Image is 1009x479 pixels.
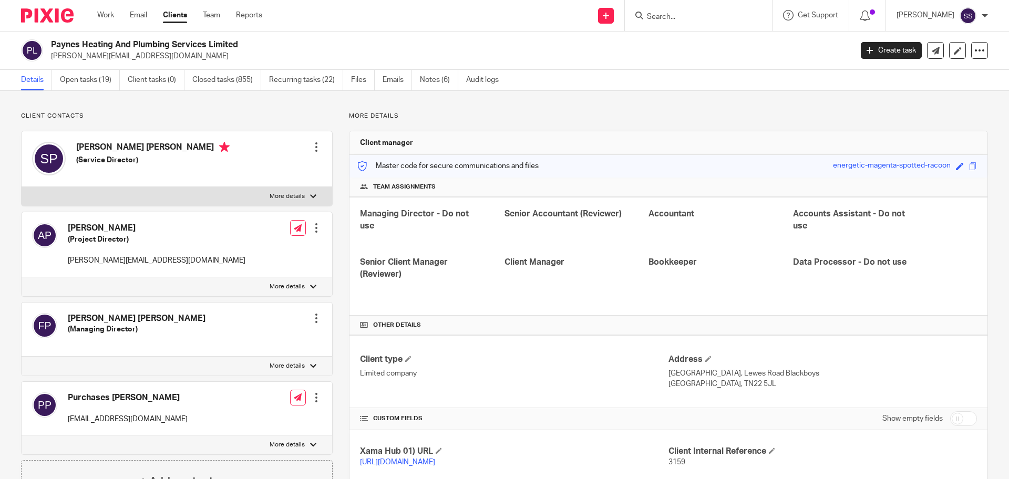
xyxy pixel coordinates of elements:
h4: Purchases [PERSON_NAME] [68,392,188,403]
input: Search [646,13,740,22]
a: Recurring tasks (22) [269,70,343,90]
h5: (Project Director) [68,234,245,245]
a: Email [130,10,147,20]
label: Show empty fields [882,413,943,424]
a: Work [97,10,114,20]
span: Bookkeeper [648,258,697,266]
span: Client Manager [504,258,564,266]
h4: [PERSON_NAME] [PERSON_NAME] [76,142,230,155]
a: [URL][DOMAIN_NAME] [360,459,435,466]
span: Edit Client Internal Reference [769,447,775,454]
p: [GEOGRAPHIC_DATA], Lewes Road Blackboys [668,368,977,379]
h2: Paynes Heating And Plumbing Services Limited [51,39,686,50]
a: Emails [383,70,412,90]
h5: (Managing Director) [68,324,205,335]
h4: CUSTOM FIELDS [360,414,668,423]
a: Open tasks (19) [60,70,120,90]
img: Pixie [21,8,74,23]
span: Managing Director - Do not use [360,210,469,230]
a: Files [351,70,375,90]
span: Edit Xama Hub 01) URL [436,447,442,454]
img: svg%3E [32,313,57,338]
p: [EMAIL_ADDRESS][DOMAIN_NAME] [68,414,188,424]
div: energetic-magenta-spotted-racoon [833,160,951,172]
h4: [PERSON_NAME] [68,223,245,234]
a: Details [21,70,52,90]
img: svg%3E [960,7,976,24]
p: [GEOGRAPHIC_DATA], TN22 5JL [668,379,977,389]
span: Copy to clipboard [969,162,977,170]
p: More details [270,283,305,291]
span: Other details [373,321,421,329]
span: Accountant [648,210,694,218]
p: Master code for secure communications and files [357,161,539,171]
h4: Address [668,354,977,365]
h3: Client manager [360,138,413,148]
h4: Client type [360,354,668,365]
h4: [PERSON_NAME] [PERSON_NAME] [68,313,205,324]
img: svg%3E [32,142,66,175]
a: Closed tasks (855) [192,70,261,90]
p: More details [270,441,305,449]
p: More details [270,192,305,201]
h4: Client Internal Reference [668,446,977,457]
a: Send new email [927,42,944,59]
a: Audit logs [466,70,507,90]
a: Client tasks (0) [128,70,184,90]
i: Primary [219,142,230,152]
p: Client contacts [21,112,333,120]
span: Accounts Assistant - Do not use [793,210,905,230]
p: More details [270,362,305,370]
a: Create task [861,42,922,59]
img: svg%3E [32,392,57,418]
h5: (Service Director) [76,155,230,165]
p: Limited company [360,368,668,379]
span: Team assignments [373,183,436,191]
p: [PERSON_NAME][EMAIL_ADDRESS][DOMAIN_NAME] [68,255,245,266]
span: Senior Client Manager (Reviewer) [360,258,448,278]
span: Senior Accountant (Reviewer) [504,210,622,218]
a: Reports [236,10,262,20]
span: Data Processor - Do not use [793,258,907,266]
a: Team [203,10,220,20]
img: svg%3E [21,39,43,61]
p: More details [349,112,988,120]
p: [PERSON_NAME][EMAIL_ADDRESS][DOMAIN_NAME] [51,51,845,61]
span: Edit code [956,162,964,170]
span: Edit Address [705,356,712,362]
a: Clients [163,10,187,20]
img: svg%3E [32,223,57,248]
span: 3159 [668,459,685,466]
span: Change Client type [405,356,411,362]
span: Get Support [798,12,838,19]
p: [PERSON_NAME] [897,10,954,20]
a: Edit client [949,42,966,59]
h4: Xama Hub 01) URL [360,446,668,457]
a: Notes (6) [420,70,458,90]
